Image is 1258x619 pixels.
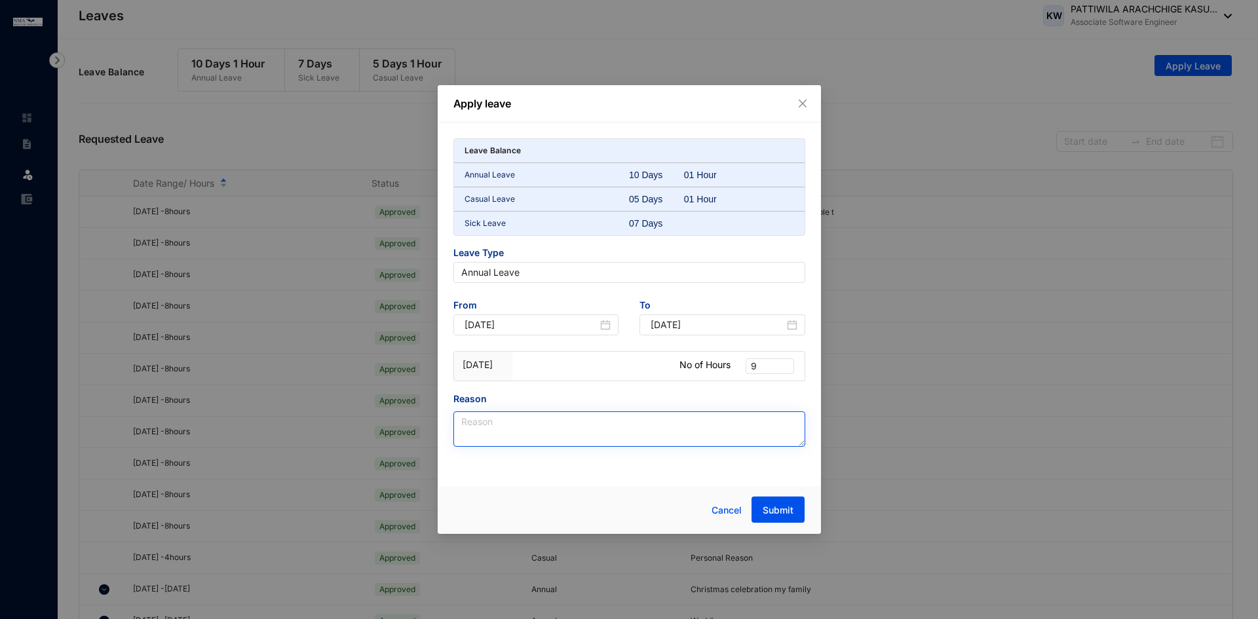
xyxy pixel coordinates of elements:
span: 9 [751,359,789,373]
button: Submit [752,497,805,523]
button: Close [795,96,810,111]
span: Cancel [712,503,742,517]
p: Leave Balance [465,144,522,157]
div: 07 Days [629,217,684,230]
div: 10 Days [629,168,684,181]
label: Reason [453,392,496,406]
p: Apply leave [453,96,805,111]
span: To [639,299,805,314]
input: End Date [651,318,784,332]
span: Leave Type [453,246,805,262]
textarea: Reason [453,411,805,447]
p: No of Hours [679,358,731,371]
p: Annual Leave [465,168,630,181]
p: [DATE] [463,358,504,371]
span: Annual Leave [461,263,797,282]
div: 05 Days [629,193,684,206]
button: Cancel [702,497,752,523]
div: 01 Hour [684,168,739,181]
p: Sick Leave [465,217,630,230]
p: Casual Leave [465,193,630,206]
div: 01 Hour [684,193,739,206]
span: close [797,98,808,109]
input: Start Date [465,318,598,332]
span: From [453,299,619,314]
span: Submit [763,504,793,517]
